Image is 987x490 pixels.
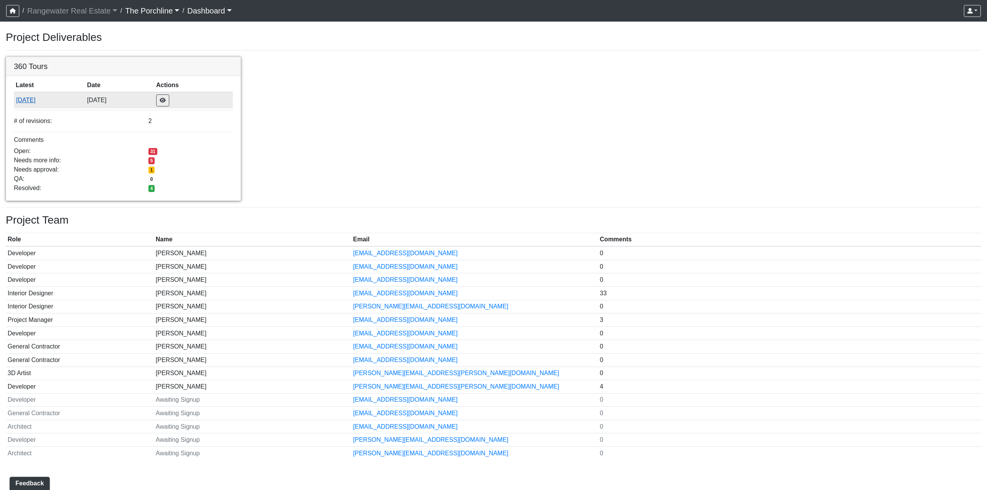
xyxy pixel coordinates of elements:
[598,447,981,460] td: 0
[353,303,509,310] a: [PERSON_NAME][EMAIL_ADDRESS][DOMAIN_NAME]
[598,233,981,247] th: Comments
[117,3,125,19] span: /
[351,233,598,247] th: Email
[154,433,351,447] td: Awaiting Signup
[154,327,351,340] td: [PERSON_NAME]
[598,313,981,327] td: 3
[6,340,154,354] td: General Contractor
[6,31,981,44] h3: Project Deliverables
[6,367,154,380] td: 3D Artist
[598,286,981,300] td: 33
[353,383,559,390] a: [PERSON_NAME][EMAIL_ADDRESS][PERSON_NAME][DOMAIN_NAME]
[353,450,509,456] a: [PERSON_NAME][EMAIL_ADDRESS][DOMAIN_NAME]
[598,393,981,407] td: 0
[353,276,458,283] a: [EMAIL_ADDRESS][DOMAIN_NAME]
[598,353,981,367] td: 0
[6,246,154,260] td: Developer
[154,420,351,433] td: Awaiting Signup
[598,367,981,380] td: 0
[6,233,154,247] th: Role
[6,313,154,327] td: Project Manager
[353,330,458,337] a: [EMAIL_ADDRESS][DOMAIN_NAME]
[154,393,351,407] td: Awaiting Signup
[14,92,85,108] td: 1N9XpftJkkEiNCK7vHjT2Z
[6,273,154,287] td: Developer
[6,300,154,313] td: Interior Designer
[598,273,981,287] td: 0
[6,475,51,490] iframe: Ybug feedback widget
[598,260,981,273] td: 0
[6,260,154,273] td: Developer
[353,396,458,403] a: [EMAIL_ADDRESS][DOMAIN_NAME]
[154,313,351,327] td: [PERSON_NAME]
[353,343,458,350] a: [EMAIL_ADDRESS][DOMAIN_NAME]
[353,290,458,296] a: [EMAIL_ADDRESS][DOMAIN_NAME]
[187,3,232,19] a: Dashboard
[154,300,351,313] td: [PERSON_NAME]
[154,407,351,420] td: Awaiting Signup
[598,420,981,433] td: 0
[598,340,981,354] td: 0
[598,246,981,260] td: 0
[154,340,351,354] td: [PERSON_NAME]
[154,273,351,287] td: [PERSON_NAME]
[154,367,351,380] td: [PERSON_NAME]
[154,233,351,247] th: Name
[154,260,351,273] td: [PERSON_NAME]
[6,407,154,420] td: General Contractor
[353,250,458,256] a: [EMAIL_ADDRESS][DOMAIN_NAME]
[179,3,187,19] span: /
[6,433,154,447] td: Developer
[6,327,154,340] td: Developer
[598,300,981,313] td: 0
[353,370,559,376] a: [PERSON_NAME][EMAIL_ADDRESS][PERSON_NAME][DOMAIN_NAME]
[6,393,154,407] td: Developer
[598,407,981,420] td: 0
[6,447,154,460] td: Architect
[353,410,458,416] a: [EMAIL_ADDRESS][DOMAIN_NAME]
[6,380,154,394] td: Developer
[6,286,154,300] td: Interior Designer
[598,380,981,394] td: 4
[598,433,981,447] td: 0
[154,447,351,460] td: Awaiting Signup
[16,95,83,105] button: [DATE]
[19,3,27,19] span: /
[353,263,458,270] a: [EMAIL_ADDRESS][DOMAIN_NAME]
[6,214,981,227] h3: Project Team
[353,423,458,430] a: [EMAIL_ADDRESS][DOMAIN_NAME]
[154,286,351,300] td: [PERSON_NAME]
[154,353,351,367] td: [PERSON_NAME]
[353,357,458,363] a: [EMAIL_ADDRESS][DOMAIN_NAME]
[154,380,351,394] td: [PERSON_NAME]
[27,3,117,19] a: Rangewater Real Estate
[353,436,509,443] a: [PERSON_NAME][EMAIL_ADDRESS][DOMAIN_NAME]
[154,246,351,260] td: [PERSON_NAME]
[6,353,154,367] td: General Contractor
[353,317,458,323] a: [EMAIL_ADDRESS][DOMAIN_NAME]
[125,3,180,19] a: The Porchline
[6,420,154,433] td: Architect
[598,327,981,340] td: 0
